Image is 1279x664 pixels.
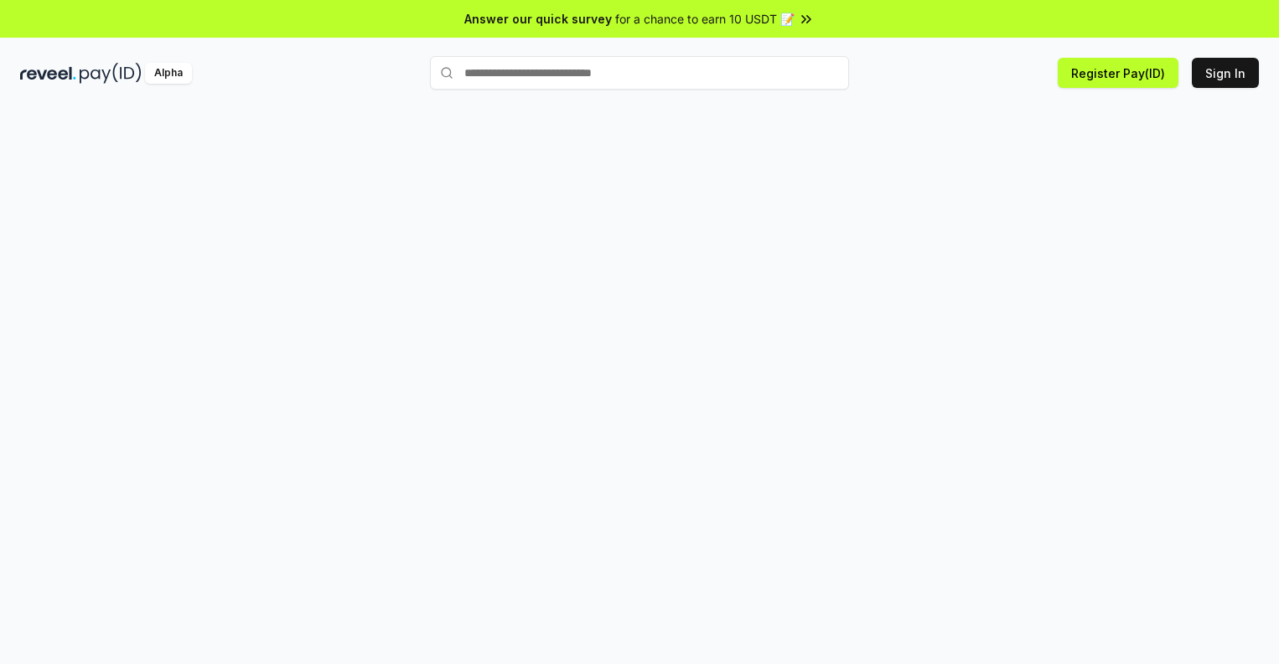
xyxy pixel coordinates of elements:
[464,10,612,28] span: Answer our quick survey
[615,10,795,28] span: for a chance to earn 10 USDT 📝
[80,63,142,84] img: pay_id
[1192,58,1259,88] button: Sign In
[20,63,76,84] img: reveel_dark
[1058,58,1178,88] button: Register Pay(ID)
[145,63,192,84] div: Alpha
